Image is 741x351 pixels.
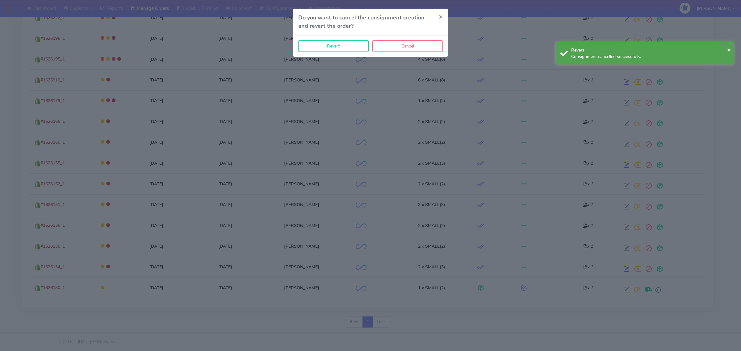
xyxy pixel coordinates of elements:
[727,45,731,54] span: ×
[372,40,443,52] button: Cancel
[298,40,369,52] button: Revert
[571,47,729,53] div: Revert
[434,9,448,25] button: Close
[571,53,729,60] div: Consignment cancelled successfully.
[298,14,434,30] h4: Do you want to cancel the consignment creation and revert the order?
[727,45,731,54] button: Close
[439,12,443,21] span: ×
